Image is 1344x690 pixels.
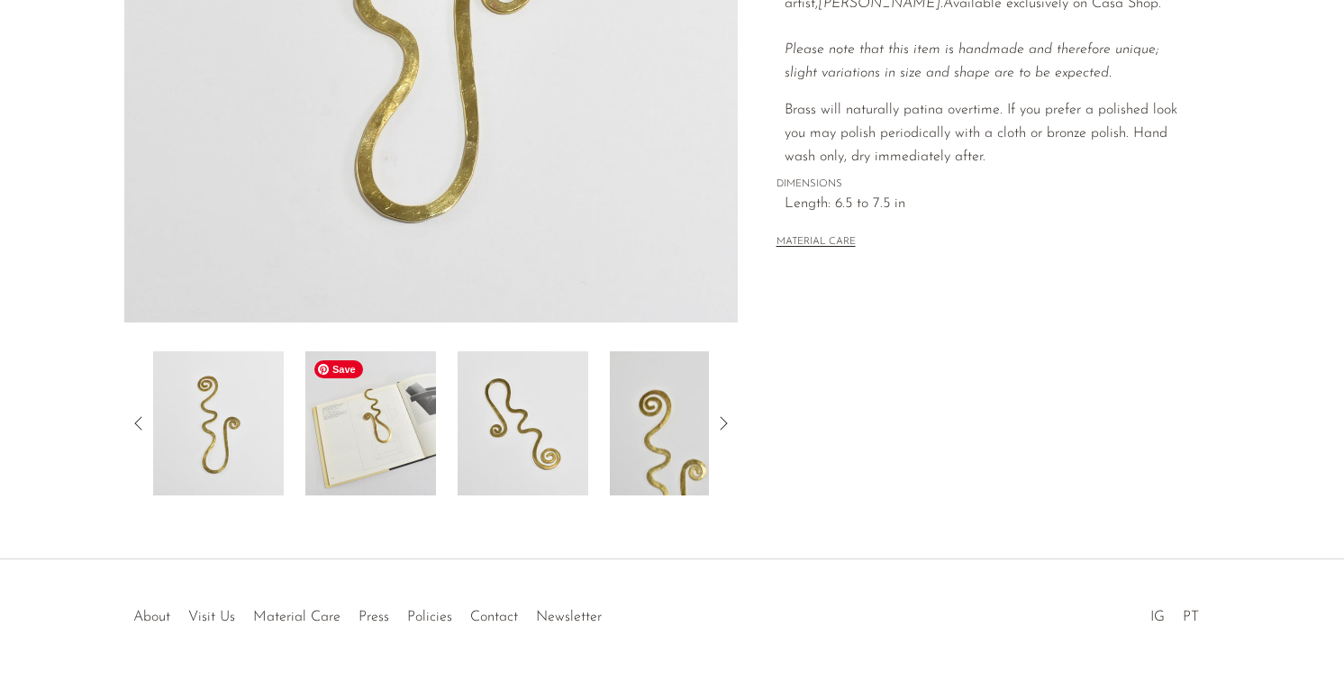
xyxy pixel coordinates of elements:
[359,610,389,624] a: Press
[407,610,452,624] a: Policies
[133,610,170,624] a: About
[153,351,284,495] img: Spiral Bookmark
[776,177,1182,193] span: DIMENSIONS
[785,99,1182,168] p: Brass will naturally patina overtime. If you prefer a polished look you may polish periodically w...
[470,610,518,624] a: Contact
[314,360,363,378] span: Save
[124,595,611,630] ul: Quick links
[610,351,740,495] img: Spiral Bookmark
[785,193,1182,216] span: Length: 6.5 to 7.5 in
[776,236,856,250] button: MATERIAL CARE
[458,351,588,495] img: Spiral Bookmark
[1150,610,1165,624] a: IG
[1183,610,1199,624] a: PT
[188,610,235,624] a: Visit Us
[1141,595,1208,630] ul: Social Medias
[785,42,1158,80] em: Please note that this item is handmade and therefore unique; slight variations in size and shape ...
[305,351,436,495] img: Spiral Bookmark
[253,610,341,624] a: Material Care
